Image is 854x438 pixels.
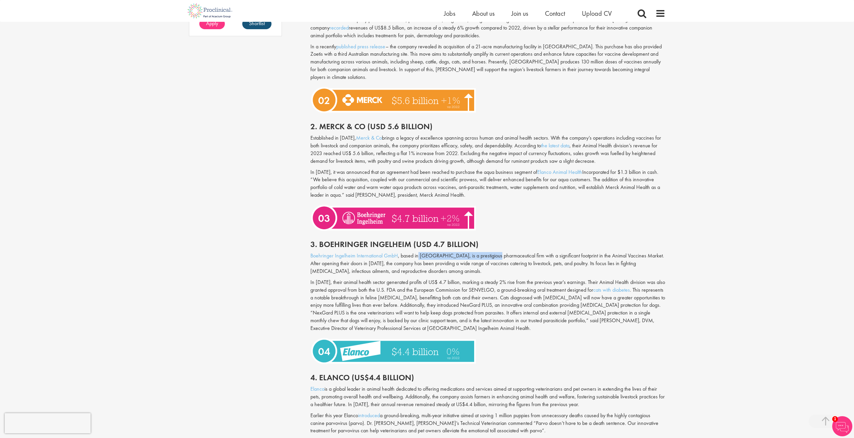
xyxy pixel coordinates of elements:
a: published press release [336,43,386,50]
p: In a recently – the company revealed its acquisition of a 21-acre manufacturing facility in [GEOG... [310,43,665,81]
a: introduced [358,412,380,419]
a: Jobs [444,9,455,18]
iframe: reCAPTCHA [5,413,91,433]
a: Apply [199,18,225,29]
p: In [DATE], it was announced that an agreement had been reached to purchase the aqua business segm... [310,168,665,199]
p: Established in [DATE], brings a legacy of excellence spanning across human and animal health sect... [310,134,665,165]
a: Boehringer Ingelheim International GmbH [310,252,398,259]
h2: 3. Boehringer Ingelheim (USD 4.7 Billion) [310,240,665,249]
h2: 2. Merck & Co (USD 5.6 billion) [310,122,665,131]
a: recorded [330,24,349,31]
p: is a global leader in animal health dedicated to offering medications and services aimed at suppo... [310,385,665,408]
a: About us [472,9,495,18]
img: Chatbot [832,416,852,436]
p: Established in [DATE] through a spin-off from Pfizer's animal health division, has quickly risen ... [310,9,665,39]
h2: 4. Elanco (US$4.4 billion) [310,373,665,382]
a: Upload CV [582,9,612,18]
a: Merck & Co [356,134,382,141]
span: Apply [206,20,218,27]
a: the latest data [541,142,569,149]
a: Shortlist [242,18,271,29]
a: Elanco Animal Health [537,168,582,176]
span: 1 [832,416,838,422]
p: , based in [GEOGRAPHIC_DATA], is a prestigious pharmaceutical firm with a significant footprint i... [310,252,665,275]
a: cats with diabetes [593,286,630,293]
p: Earlier this year Elanco a ground-breaking, multi-year initiative aimed at saving 1 million puppi... [310,412,665,435]
a: Contact [545,9,565,18]
a: Elanco [310,385,324,392]
a: Join us [511,9,528,18]
p: In [DATE], their animal health sector generated profits of US$ 4.7 billion, marking a steady 2% r... [310,279,665,332]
